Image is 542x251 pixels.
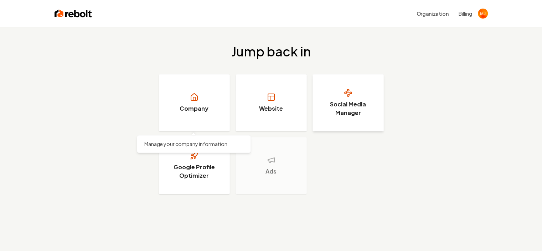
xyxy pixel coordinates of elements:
[313,74,384,131] a: Social Media Manager
[478,9,488,19] button: Open user button
[180,104,208,113] h3: Company
[167,163,221,180] h3: Google Profile Optimizer
[259,104,283,113] h3: Website
[265,167,277,176] h3: Ads
[412,7,453,20] button: Organization
[159,137,230,194] a: Google Profile Optimizer
[144,140,243,147] p: Manage your company information.
[236,74,307,131] a: Website
[459,10,472,17] button: Billing
[55,9,92,19] img: Rebolt Logo
[321,100,375,117] h3: Social Media Manager
[478,9,488,19] img: Mike James
[159,74,230,131] a: Company
[232,44,311,59] h2: Jump back in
